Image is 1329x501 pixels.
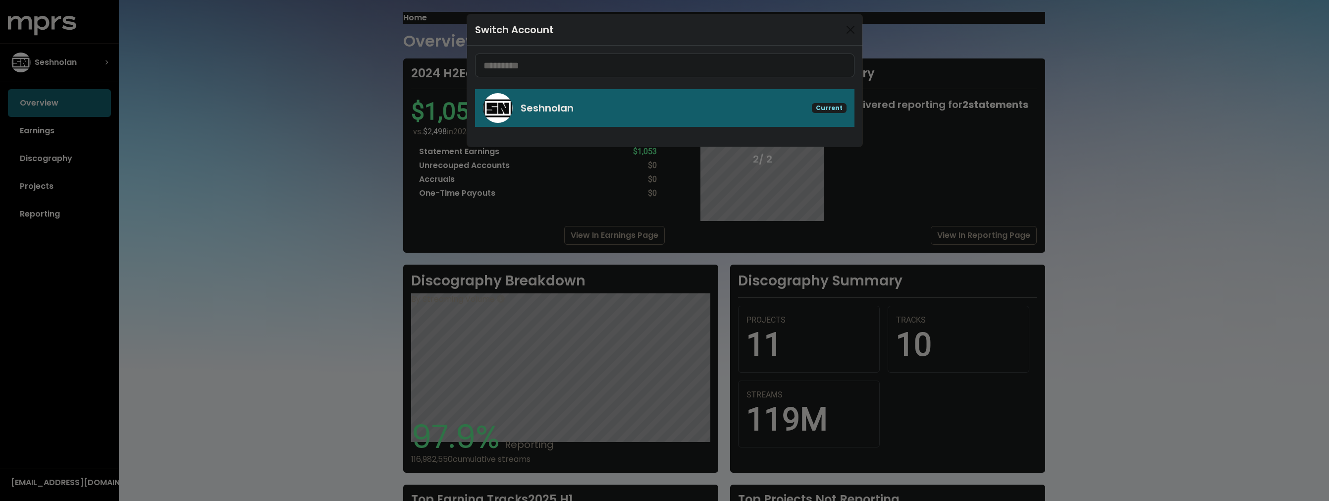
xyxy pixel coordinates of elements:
span: Current [812,103,847,113]
button: Close [843,22,858,38]
a: SeshnolanSeshnolanCurrent [475,89,854,127]
img: Seshnolan [483,93,513,123]
div: Switch Account [475,22,554,37]
span: Seshnolan [521,101,574,115]
input: Search accounts [475,54,854,77]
